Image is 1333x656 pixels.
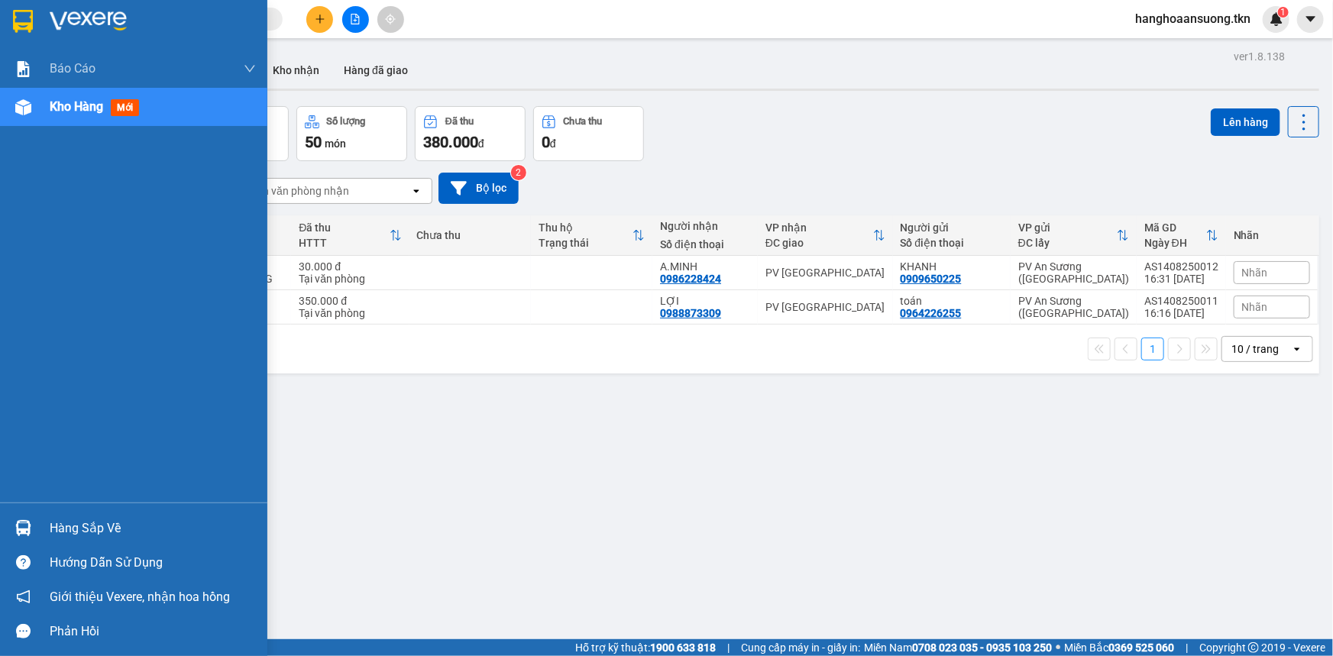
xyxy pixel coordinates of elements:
[650,641,716,654] strong: 1900 633 818
[244,63,256,75] span: down
[423,133,478,151] span: 380.000
[1304,12,1318,26] span: caret-down
[50,551,256,574] div: Hướng dẫn sử dụng
[342,6,369,33] button: file-add
[50,59,95,78] span: Báo cáo
[1056,645,1060,651] span: ⚪️
[901,237,1003,249] div: Số điện thoại
[1280,7,1286,18] span: 1
[1011,215,1137,256] th: Toggle SortBy
[50,620,256,643] div: Phản hồi
[299,307,401,319] div: Tại văn phòng
[765,221,873,234] div: VP nhận
[539,221,633,234] div: Thu hộ
[306,6,333,33] button: plus
[143,57,639,76] li: Hotline: 1900 8153
[1231,341,1279,357] div: 10 / trang
[325,137,346,150] span: món
[542,133,550,151] span: 0
[1144,273,1218,285] div: 16:31 [DATE]
[299,273,401,285] div: Tại văn phòng
[1018,260,1129,285] div: PV An Sương ([GEOGRAPHIC_DATA])
[244,183,349,199] div: Chọn văn phòng nhận
[445,116,474,127] div: Đã thu
[1297,6,1324,33] button: caret-down
[1278,7,1289,18] sup: 1
[1141,338,1164,360] button: 1
[758,215,893,256] th: Toggle SortBy
[1018,221,1117,234] div: VP gửi
[660,273,721,285] div: 0986228424
[533,106,644,161] button: Chưa thu0đ
[385,14,396,24] span: aim
[1234,48,1285,65] div: ver 1.8.138
[299,237,389,249] div: HTTT
[727,639,730,656] span: |
[1144,260,1218,273] div: AS1408250012
[1144,295,1218,307] div: AS1408250011
[765,301,885,313] div: PV [GEOGRAPHIC_DATA]
[19,19,95,95] img: logo.jpg
[1144,307,1218,319] div: 16:16 [DATE]
[296,106,407,161] button: Số lượng50món
[1248,642,1259,653] span: copyright
[299,260,401,273] div: 30.000 đ
[1186,639,1188,656] span: |
[327,116,366,127] div: Số lượng
[550,137,556,150] span: đ
[315,14,325,24] span: plus
[1234,229,1310,241] div: Nhãn
[111,99,139,116] span: mới
[305,133,322,151] span: 50
[660,238,750,250] div: Số điện thoại
[13,10,33,33] img: logo-vxr
[575,639,716,656] span: Hỗ trợ kỹ thuật:
[438,173,519,204] button: Bộ lọc
[660,307,721,319] div: 0988873309
[291,215,409,256] th: Toggle SortBy
[19,111,243,162] b: GỬI : PV An Sương ([GEOGRAPHIC_DATA])
[660,220,750,232] div: Người nhận
[15,61,31,77] img: solution-icon
[16,590,31,604] span: notification
[1242,301,1268,313] span: Nhãn
[50,587,230,606] span: Giới thiệu Vexere, nhận hoa hồng
[660,260,750,273] div: A.MINH
[864,639,1052,656] span: Miền Nam
[299,221,389,234] div: Đã thu
[901,221,1003,234] div: Người gửi
[417,229,523,241] div: Chưa thu
[1211,108,1280,136] button: Lên hàng
[901,260,1003,273] div: KHANH
[15,99,31,115] img: warehouse-icon
[901,295,1003,307] div: toán
[765,237,873,249] div: ĐC giao
[15,520,31,536] img: warehouse-icon
[410,185,422,197] svg: open
[741,639,860,656] span: Cung cấp máy in - giấy in:
[478,137,484,150] span: đ
[1291,343,1303,355] svg: open
[912,641,1052,654] strong: 0708 023 035 - 0935 103 250
[564,116,603,127] div: Chưa thu
[1018,237,1117,249] div: ĐC lấy
[1108,641,1174,654] strong: 0369 525 060
[531,215,652,256] th: Toggle SortBy
[1064,639,1174,656] span: Miền Bắc
[1242,267,1268,279] span: Nhãn
[511,165,526,180] sup: 2
[332,52,420,89] button: Hàng đã giao
[260,52,332,89] button: Kho nhận
[1018,295,1129,319] div: PV An Sương ([GEOGRAPHIC_DATA])
[50,99,103,114] span: Kho hàng
[765,267,885,279] div: PV [GEOGRAPHIC_DATA]
[1137,215,1226,256] th: Toggle SortBy
[377,6,404,33] button: aim
[1123,9,1263,28] span: hanghoaansuong.tkn
[1144,221,1206,234] div: Mã GD
[539,237,633,249] div: Trạng thái
[16,555,31,570] span: question-circle
[901,307,962,319] div: 0964226255
[1144,237,1206,249] div: Ngày ĐH
[50,517,256,540] div: Hàng sắp về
